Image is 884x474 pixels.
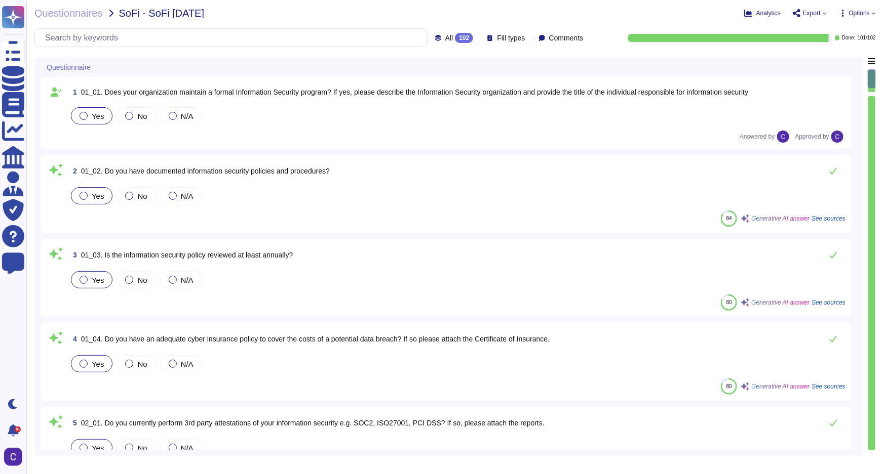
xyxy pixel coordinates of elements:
[858,35,876,40] span: 101 / 102
[47,64,91,71] span: Questionnaire
[81,167,330,175] span: 01_02. Do you have documented information security policies and procedures?
[4,448,22,466] img: user
[842,35,856,40] span: Done:
[445,34,453,41] span: All
[81,335,550,343] span: 01_04. Do you have an adequate cyber insurance policy to cover the costs of a potential data brea...
[92,192,104,200] span: Yes
[92,360,104,368] span: Yes
[812,299,845,306] span: See sources
[812,383,845,390] span: See sources
[137,360,147,368] span: No
[751,383,810,390] span: Generative AI answer
[181,444,194,452] span: N/A
[137,444,147,452] span: No
[34,8,103,18] span: Questionnaires
[92,112,104,120] span: Yes
[726,216,732,221] span: 84
[137,192,147,200] span: No
[181,112,194,120] span: N/A
[812,216,845,222] span: See sources
[751,216,810,222] span: Generative AI answer
[744,9,781,17] button: Analytics
[751,299,810,306] span: Generative AI answer
[756,10,781,16] span: Analytics
[497,34,525,41] span: Fill types
[549,34,584,41] span: Comments
[40,29,427,47] input: Search by keywords
[69,419,77,426] span: 5
[69,251,77,258] span: 3
[81,419,545,427] span: 02_01. Do you currently perform 3rd party attestations of your information security e.g. SOC2, IS...
[137,276,147,284] span: No
[181,192,194,200] span: N/A
[726,383,732,389] span: 80
[795,134,829,140] span: Approved by
[831,131,843,143] img: user
[15,426,21,433] div: 9+
[92,276,104,284] span: Yes
[81,88,748,96] span: 01_01. Does your organization maintain a formal Information Security program? If yes, please desc...
[455,33,473,43] div: 102
[81,251,293,259] span: 01_03. Is the information security policy reviewed at least annually?
[777,131,789,143] img: user
[69,167,77,175] span: 2
[137,112,147,120] span: No
[69,335,77,342] span: 4
[726,299,732,305] span: 80
[119,8,205,18] span: SoFi - SoFi [DATE]
[181,360,194,368] span: N/A
[740,134,775,140] span: Answered by
[181,276,194,284] span: N/A
[2,446,29,468] button: user
[849,10,870,16] span: Options
[803,10,821,16] span: Export
[69,89,77,96] span: 1
[92,444,104,452] span: Yes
